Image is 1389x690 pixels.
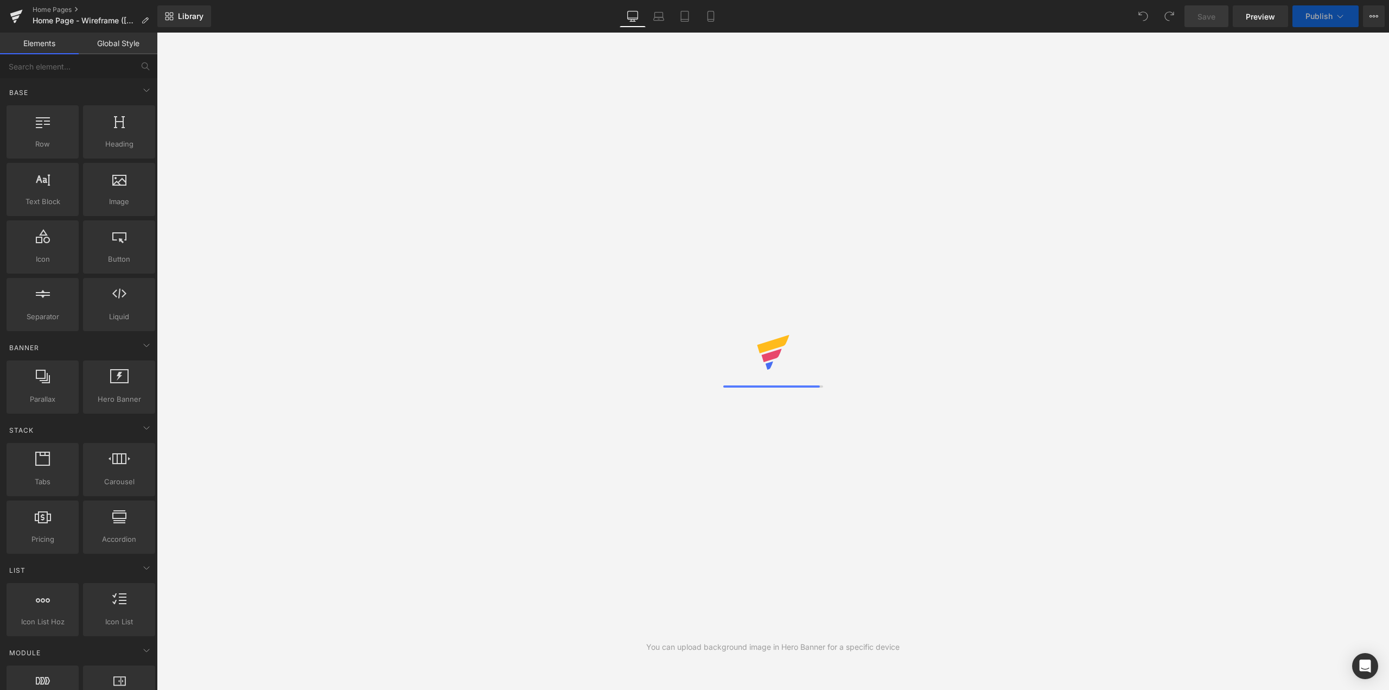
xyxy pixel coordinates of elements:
[86,254,152,265] span: Button
[33,16,137,25] span: Home Page - Wireframe ([PERSON_NAME])
[8,425,35,435] span: Stack
[698,5,724,27] a: Mobile
[1233,5,1288,27] a: Preview
[86,534,152,545] span: Accordion
[8,648,42,658] span: Module
[8,565,27,575] span: List
[86,394,152,405] span: Hero Banner
[8,87,29,98] span: Base
[646,641,900,653] div: You can upload background image in Hero Banner for a specific device
[10,254,75,265] span: Icon
[620,5,646,27] a: Desktop
[86,196,152,207] span: Image
[672,5,698,27] a: Tablet
[157,5,211,27] a: New Library
[10,196,75,207] span: Text Block
[1132,5,1154,27] button: Undo
[10,311,75,322] span: Separator
[10,534,75,545] span: Pricing
[8,343,40,353] span: Banner
[1305,12,1333,21] span: Publish
[1246,11,1275,22] span: Preview
[10,476,75,488] span: Tabs
[10,616,75,628] span: Icon List Hoz
[86,311,152,322] span: Liquid
[86,476,152,488] span: Carousel
[10,394,75,405] span: Parallax
[10,138,75,150] span: Row
[86,138,152,150] span: Heading
[1158,5,1180,27] button: Redo
[1352,653,1378,679] div: Open Intercom Messenger
[1363,5,1385,27] button: More
[1292,5,1359,27] button: Publish
[178,11,203,21] span: Library
[79,33,157,54] a: Global Style
[1197,11,1215,22] span: Save
[86,616,152,628] span: Icon List
[646,5,672,27] a: Laptop
[33,5,157,14] a: Home Pages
